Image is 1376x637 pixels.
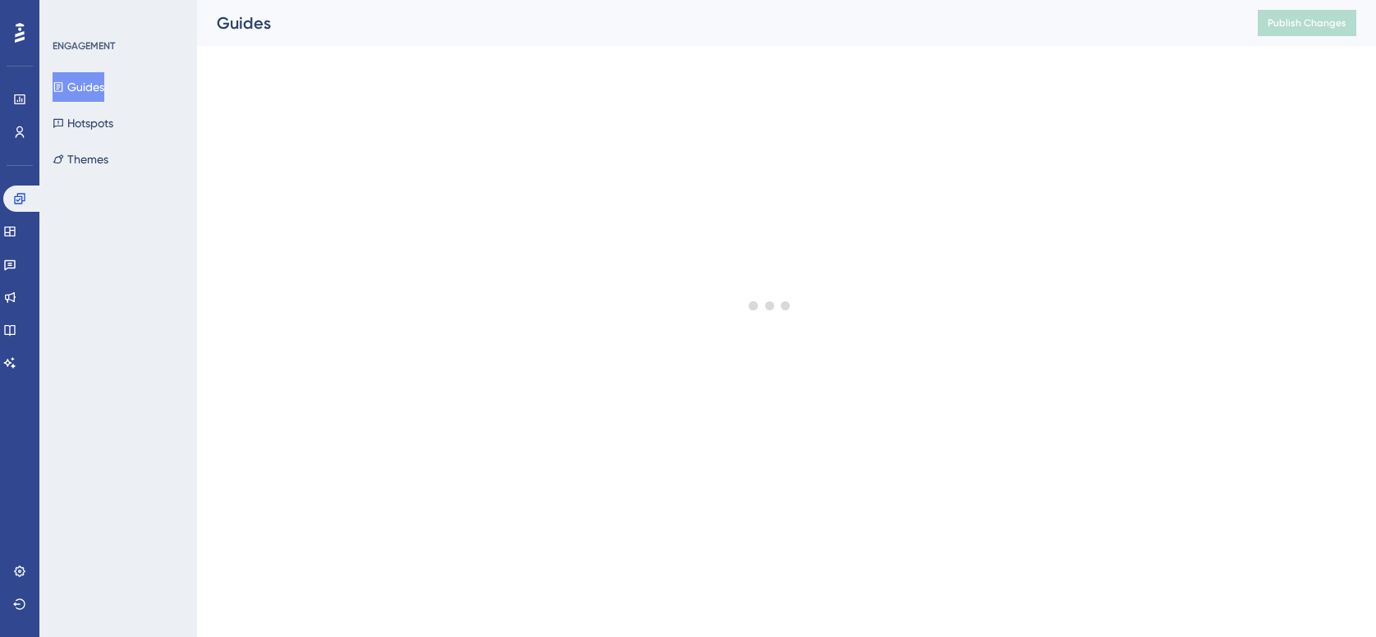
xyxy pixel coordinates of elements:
[53,72,104,102] button: Guides
[53,39,115,53] div: ENGAGEMENT
[53,144,108,174] button: Themes
[1268,16,1346,30] span: Publish Changes
[1258,10,1356,36] button: Publish Changes
[53,108,113,138] button: Hotspots
[217,11,1217,34] div: Guides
